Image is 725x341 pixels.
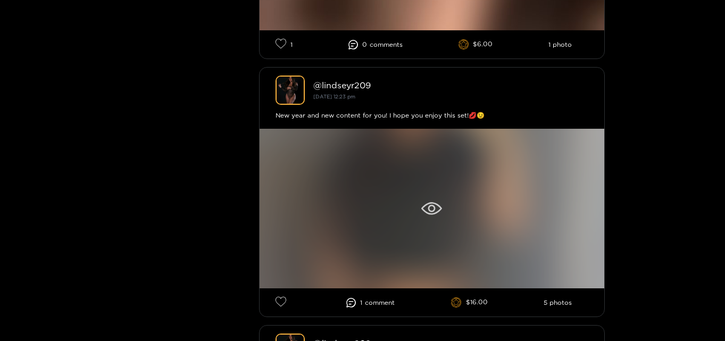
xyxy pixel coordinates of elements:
[365,299,395,306] span: comment
[276,110,588,121] div: New year and new content for you! I hope you enjoy this set!💋😉
[459,39,493,50] li: $6.00
[548,41,572,48] li: 1 photo
[276,38,293,51] li: 1
[348,40,403,49] li: 0
[544,299,572,306] li: 5 photos
[313,80,588,90] div: @ lindseyr209
[276,76,305,105] img: lindseyr209
[451,297,488,308] li: $16.00
[313,94,355,99] small: [DATE] 12:23 pm
[346,298,395,307] li: 1
[370,41,403,48] span: comment s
